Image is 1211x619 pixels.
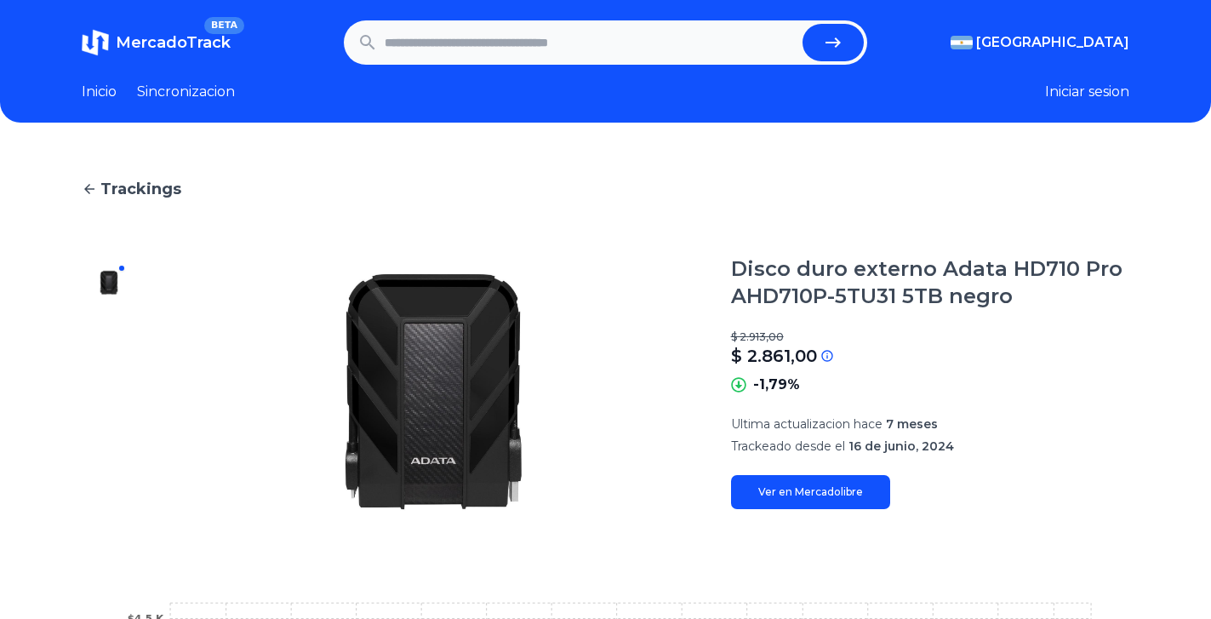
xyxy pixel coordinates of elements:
[100,177,181,201] span: Trackings
[82,82,117,102] a: Inicio
[95,433,123,460] img: Disco duro externo Adata HD710 Pro AHD710P-5TU31 5TB negro
[170,255,697,528] img: Disco duro externo Adata HD710 Pro AHD710P-5TU31 5TB negro
[204,17,244,34] span: BETA
[1045,82,1129,102] button: Iniciar sesion
[116,33,231,52] span: MercadoTrack
[82,29,231,56] a: MercadoTrackBETA
[731,255,1129,310] h1: Disco duro externo Adata HD710 Pro AHD710P-5TU31 5TB negro
[95,378,123,405] img: Disco duro externo Adata HD710 Pro AHD710P-5TU31 5TB negro
[731,438,845,454] span: Trackeado desde el
[82,29,109,56] img: MercadoTrack
[731,475,890,509] a: Ver en Mercadolibre
[731,416,883,432] span: Ultima actualizacion hace
[951,32,1129,53] button: [GEOGRAPHIC_DATA]
[731,344,817,368] p: $ 2.861,00
[137,82,235,102] a: Sincronizacion
[731,330,1129,344] p: $ 2.913,00
[886,416,938,432] span: 7 meses
[976,32,1129,53] span: [GEOGRAPHIC_DATA]
[82,177,1129,201] a: Trackings
[95,324,123,351] img: Disco duro externo Adata HD710 Pro AHD710P-5TU31 5TB negro
[951,36,973,49] img: Argentina
[95,487,123,514] img: Disco duro externo Adata HD710 Pro AHD710P-5TU31 5TB negro
[848,438,954,454] span: 16 de junio, 2024
[95,269,123,296] img: Disco duro externo Adata HD710 Pro AHD710P-5TU31 5TB negro
[753,375,800,395] p: -1,79%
